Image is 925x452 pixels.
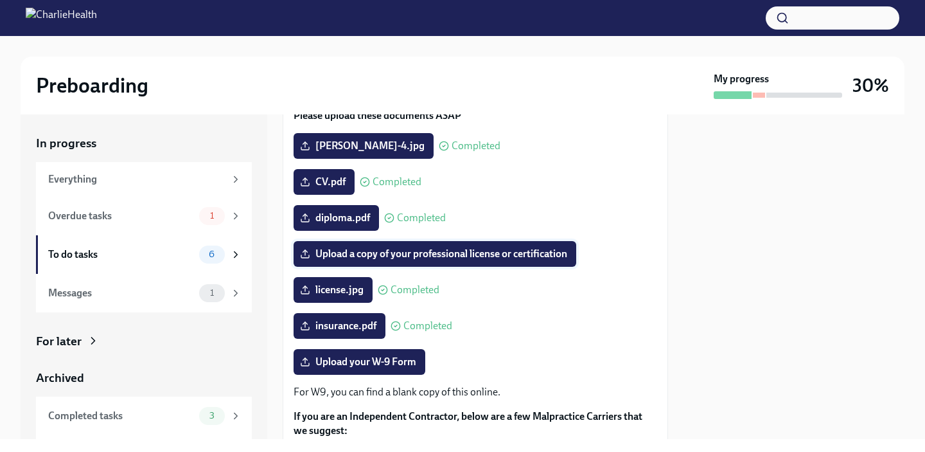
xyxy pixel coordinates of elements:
a: Everything [36,162,252,197]
strong: My progress [714,72,769,86]
a: Archived [36,370,252,386]
label: license.jpg [294,277,373,303]
div: Messages [48,286,194,300]
label: [PERSON_NAME]-4.jpg [294,133,434,159]
a: Completed tasks3 [36,397,252,435]
span: Completed [391,285,439,295]
a: To do tasks6 [36,235,252,274]
label: insurance.pdf [294,313,385,339]
strong: If you are an Independent Contractor, below are a few Malpractice Carriers that we suggest: [294,410,642,437]
div: For later [36,333,82,350]
a: For later [36,333,252,350]
span: insurance.pdf [303,320,376,332]
span: 3 [202,411,222,420]
div: Everything [48,172,225,186]
span: Completed [452,141,500,151]
span: 1 [202,211,222,221]
a: Messages1 [36,274,252,312]
span: Completed [373,177,421,187]
label: CV.pdf [294,169,355,195]
p: For W9, you can find a blank copy of this online. [294,385,657,399]
a: In progress [36,135,252,152]
label: Upload a copy of your professional license or certification [294,241,576,267]
label: diploma.pdf [294,205,379,231]
strong: Please upload these documents ASAP [294,109,461,122]
span: 6 [201,249,222,259]
span: diploma.pdf [303,212,370,224]
a: Overdue tasks1 [36,197,252,235]
img: CharlieHealth [26,8,97,28]
div: To do tasks [48,248,194,262]
div: Completed tasks [48,409,194,423]
span: Upload a copy of your professional license or certification [303,248,567,260]
span: [PERSON_NAME]-4.jpg [303,140,425,152]
label: Upload your W-9 Form [294,349,425,375]
span: Completed [397,213,446,223]
span: license.jpg [303,284,364,296]
div: Overdue tasks [48,209,194,223]
h2: Preboarding [36,73,148,98]
span: CV.pdf [303,176,346,188]
h3: 30% [852,74,889,97]
span: Completed [403,321,452,331]
span: Upload your W-9 Form [303,356,416,368]
span: 1 [202,288,222,298]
